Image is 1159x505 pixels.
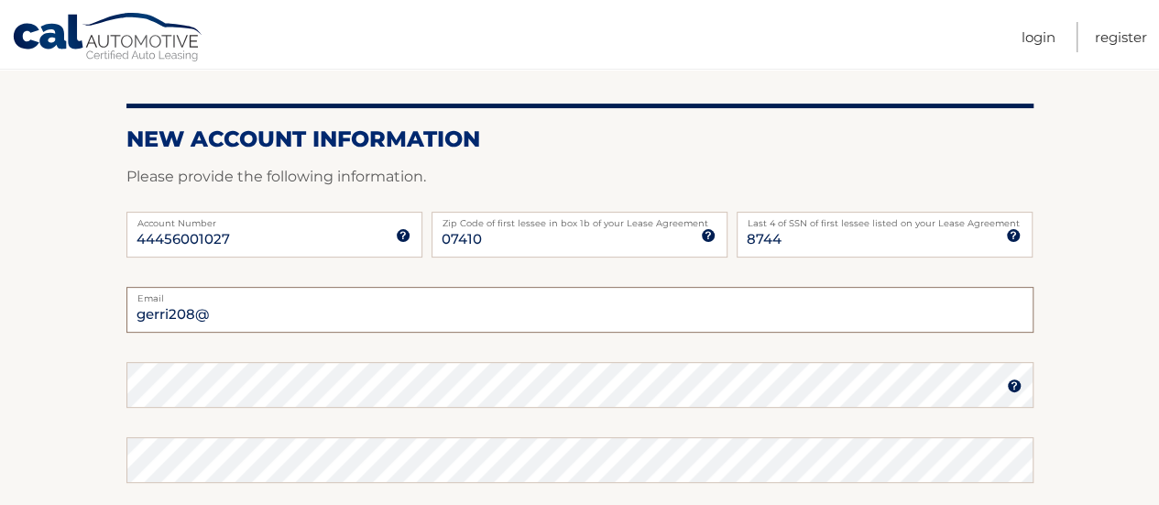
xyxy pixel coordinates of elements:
img: tooltip.svg [701,228,716,243]
label: Email [126,287,1033,302]
img: tooltip.svg [396,228,410,243]
a: Cal Automotive [12,12,204,65]
label: Last 4 of SSN of first lessee listed on your Lease Agreement [737,212,1033,226]
p: Please provide the following information. [126,164,1033,190]
input: SSN or EIN (last 4 digits only) [737,212,1033,258]
label: Zip Code of first lessee in box 1b of your Lease Agreement [432,212,727,226]
h2: New Account Information [126,126,1033,153]
input: Zip Code [432,212,727,258]
img: tooltip.svg [1006,228,1021,243]
a: Login [1022,22,1055,52]
input: Account Number [126,212,422,258]
input: Email [126,287,1033,333]
label: Account Number [126,212,422,226]
img: tooltip.svg [1007,379,1022,393]
a: Register [1095,22,1147,52]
